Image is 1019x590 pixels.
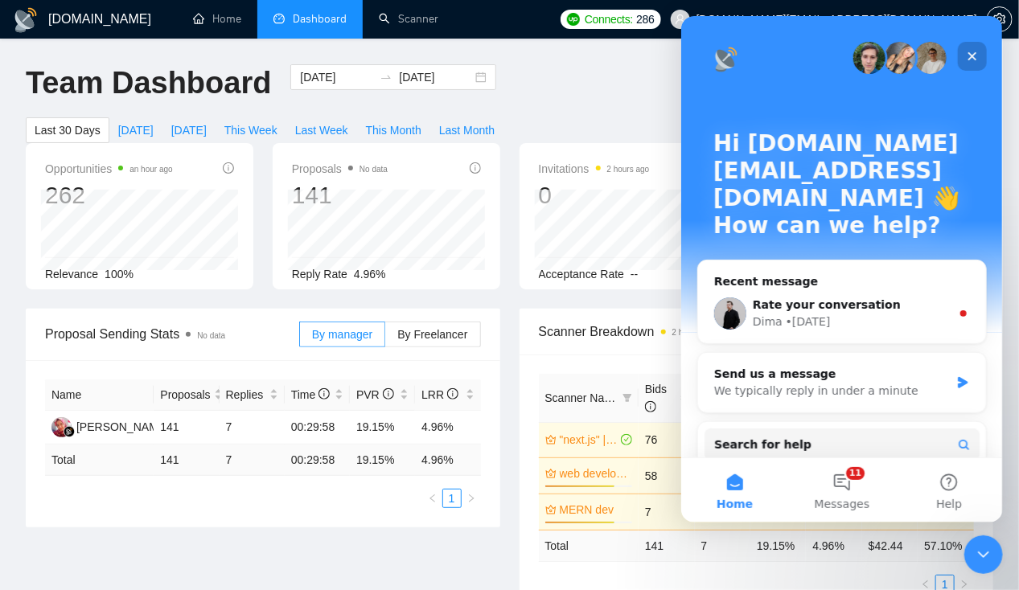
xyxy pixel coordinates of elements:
a: 1 [443,490,461,507]
span: 286 [636,10,654,28]
input: End date [399,68,472,86]
td: 4.96 % [806,530,861,561]
span: Bids [645,383,667,413]
span: LRR [421,388,458,401]
button: This Week [216,117,286,143]
span: No data [360,165,388,174]
span: No data [197,331,225,340]
span: Time [291,388,330,401]
span: info-circle [383,388,394,399]
span: By Freelancer [397,328,467,341]
span: Proposals [160,386,210,404]
td: 141 [154,411,219,445]
th: Name [45,379,154,411]
li: 1 [442,489,462,508]
img: upwork-logo.png [567,13,580,26]
span: Acceptance Rate [539,268,625,281]
span: Reply Rate [292,268,347,281]
iframe: Intercom live chat [681,16,1003,522]
span: crown [545,434,557,445]
span: crown [545,468,557,479]
td: 7 [695,530,750,561]
span: left [428,494,438,503]
td: Total [539,530,639,561]
span: Proposal Sending Stats [45,324,299,344]
time: 2 hours ago [607,165,650,174]
td: 4.96% [415,411,480,445]
th: Replies [220,379,285,411]
span: Dashboard [293,12,347,26]
span: Relevance [45,268,98,281]
input: Start date [300,68,373,86]
td: 19.15 % [350,445,415,476]
img: logo [13,7,39,33]
span: This Week [224,121,277,139]
td: 19.15% [350,411,415,445]
img: gigradar-bm.png [64,426,75,437]
span: filter [622,393,632,403]
td: 57.10 % [918,530,974,561]
td: 00:29:58 [285,445,350,476]
a: DP[PERSON_NAME] [51,420,169,432]
span: [DATE] [171,121,207,139]
th: Proposals [154,379,219,411]
span: This Month [366,121,421,139]
button: Last 30 Days [26,117,109,143]
span: Connects: [585,10,633,28]
span: info-circle [223,162,234,174]
span: crown [545,504,557,515]
span: 4.96% [354,268,386,281]
span: to [380,71,392,84]
span: Last Week [295,121,348,139]
span: Last 30 Days [35,121,101,139]
div: 262 [45,180,173,211]
span: Opportunities [45,159,173,178]
div: 141 [292,180,388,211]
span: -- [631,268,638,281]
a: "next.js" | "next js [560,431,618,449]
td: 7 [220,445,285,476]
span: right [466,494,476,503]
span: Replies [226,386,266,404]
img: DP [51,417,72,437]
td: 76 [639,422,694,457]
button: This Month [357,117,430,143]
span: user [675,14,686,25]
li: Next Page [462,489,481,508]
iframe: Intercom live chat [964,535,1003,574]
button: [DATE] [162,117,216,143]
a: MERN dev [560,501,630,518]
span: 100% [105,268,134,281]
span: By manager [312,328,372,341]
span: Scanner Breakdown [539,322,975,342]
button: left [423,489,442,508]
td: 7 [639,494,694,530]
span: Invitations [539,159,650,178]
span: info-circle [447,388,458,399]
span: check-circle [621,434,632,445]
a: setting [987,13,1013,26]
td: 7 [220,411,285,445]
li: Previous Page [423,489,442,508]
td: Total [45,445,154,476]
span: Last Month [439,121,495,139]
div: 0 [539,180,650,211]
span: Scanner Name [545,391,620,404]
